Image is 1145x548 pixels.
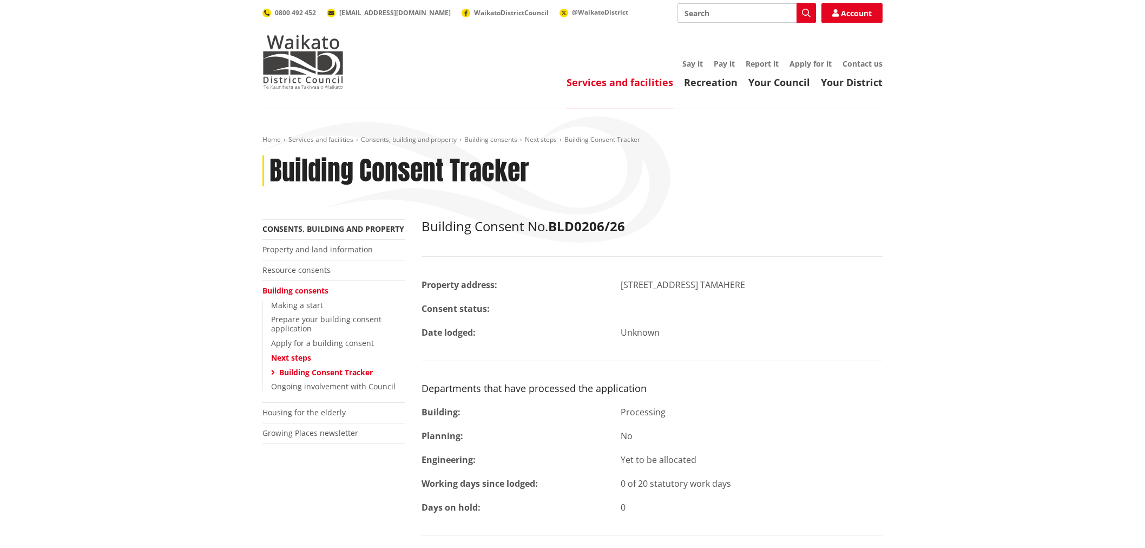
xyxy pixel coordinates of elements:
a: Apply for a building consent [271,338,374,348]
a: Apply for it [789,58,832,69]
div: No [613,429,891,442]
div: Unknown [613,326,891,339]
input: Search input [677,3,816,23]
a: Next steps [525,135,557,144]
a: Prepare your building consent application [271,314,381,334]
strong: BLD0206/26 [548,217,625,235]
a: 0800 492 452 [262,8,316,17]
a: Growing Places newsletter [262,428,358,438]
span: @WaikatoDistrict [572,8,628,17]
a: Building consents [464,135,517,144]
strong: Engineering: [422,454,476,466]
img: Waikato District Council - Te Kaunihera aa Takiwaa o Waikato [262,35,344,89]
strong: Property address: [422,279,497,291]
a: Resource consents [262,265,331,275]
nav: breadcrumb [262,135,883,145]
a: Ongoing involvement with Council [271,381,396,392]
strong: Building: [422,406,460,418]
strong: Date lodged: [422,327,476,338]
a: Your District [821,76,883,89]
a: @WaikatoDistrict [560,8,628,17]
a: Your Council [748,76,810,89]
strong: Working days since lodged: [422,478,538,490]
a: Home [262,135,281,144]
a: [EMAIL_ADDRESS][DOMAIN_NAME] [327,8,451,17]
div: 0 [613,501,891,514]
div: 0 of 20 statutory work days [613,477,891,490]
div: Yet to be allocated [613,453,891,466]
strong: Days on hold: [422,501,481,513]
h2: Building Consent No. [422,219,883,234]
a: Building Consent Tracker [279,367,373,377]
span: Building Consent Tracker [564,135,640,144]
a: Pay it [714,58,735,69]
a: Services and facilities [567,76,673,89]
a: Housing for the elderly [262,407,346,417]
a: Services and facilities [288,135,353,144]
a: Account [821,3,883,23]
div: Processing [613,406,891,419]
div: [STREET_ADDRESS] TAMAHERE [613,278,891,291]
strong: Planning: [422,430,463,442]
a: Next steps [271,353,311,363]
a: WaikatoDistrictCouncil [462,8,549,17]
a: Making a start [271,300,323,310]
a: Recreation [684,76,738,89]
a: Consents, building and property [262,224,404,234]
a: Say it [682,58,703,69]
h3: Departments that have processed the application [422,383,883,395]
a: Contact us [843,58,883,69]
span: WaikatoDistrictCouncil [474,8,549,17]
span: 0800 492 452 [275,8,316,17]
a: Report it [746,58,779,69]
a: Consents, building and property [361,135,457,144]
a: Property and land information [262,244,373,255]
a: Building consents [262,285,328,296]
span: [EMAIL_ADDRESS][DOMAIN_NAME] [339,8,451,17]
h1: Building Consent Tracker [269,155,529,187]
strong: Consent status: [422,303,490,315]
